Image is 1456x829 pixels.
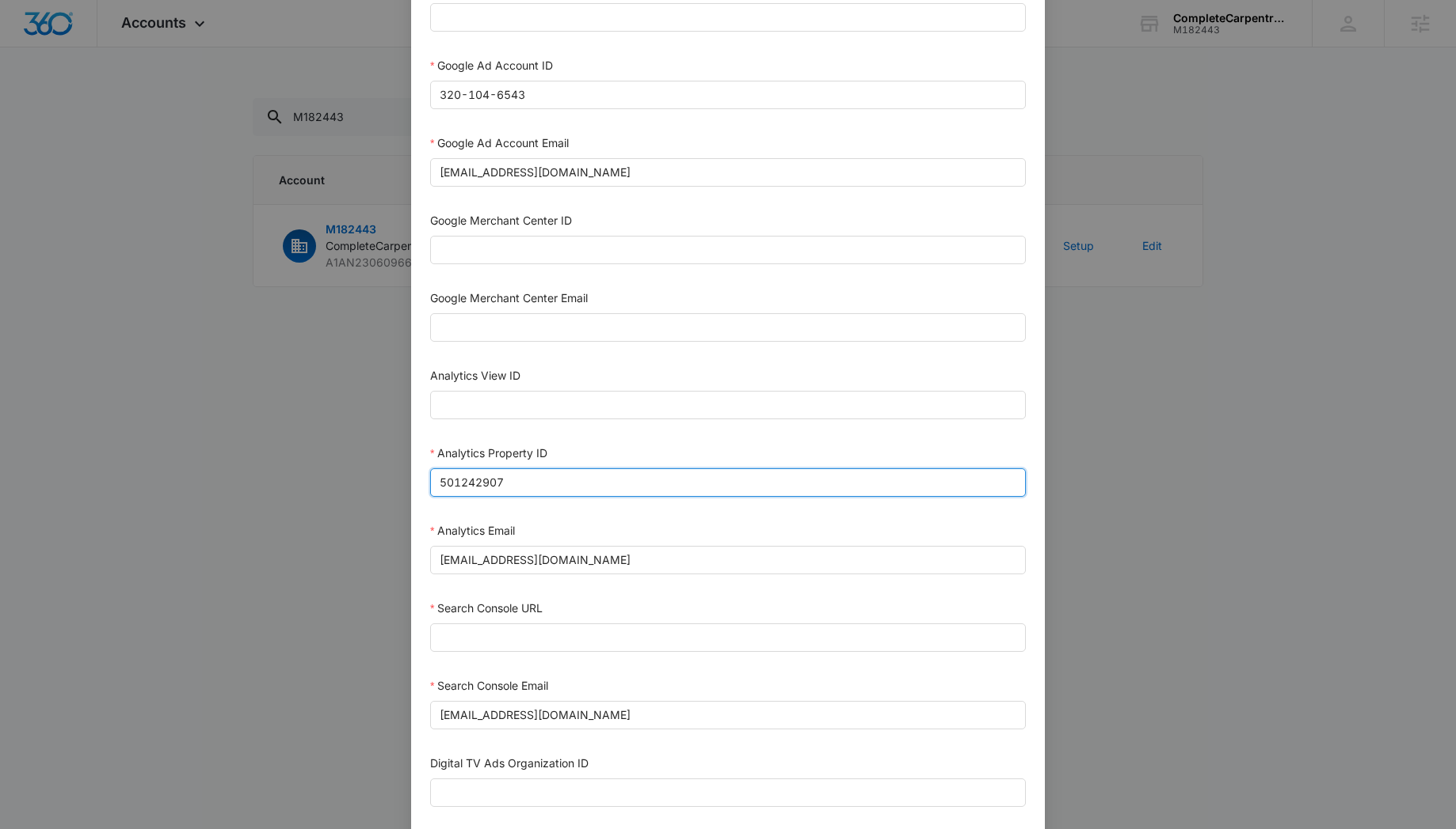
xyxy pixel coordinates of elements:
[430,236,1026,264] input: Google Merchant Center ID
[430,546,1026,574] input: Analytics Email
[430,158,1026,187] input: Google Ad Account Email
[430,313,1026,342] input: Google Merchant Center Email
[430,601,543,615] label: Search Console URL
[430,679,548,692] label: Search Console Email
[430,136,569,150] label: Google Ad Account Email
[430,756,589,770] label: Digital TV Ads Organization ID
[430,468,1026,497] input: Analytics Property ID
[430,623,1026,652] input: Search Console URL
[430,391,1026,419] input: Analytics View ID
[430,3,1026,32] input: Facebook System User ID
[430,291,588,305] label: Google Merchant Center Email
[430,524,515,537] label: Analytics Email
[430,701,1026,729] input: Search Console Email
[430,369,520,382] label: Analytics View ID
[430,446,547,460] label: Analytics Property ID
[430,214,572,227] label: Google Merchant Center ID
[430,59,553,72] label: Google Ad Account ID
[430,81,1026,109] input: Google Ad Account ID
[430,778,1026,807] input: Digital TV Ads Organization ID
